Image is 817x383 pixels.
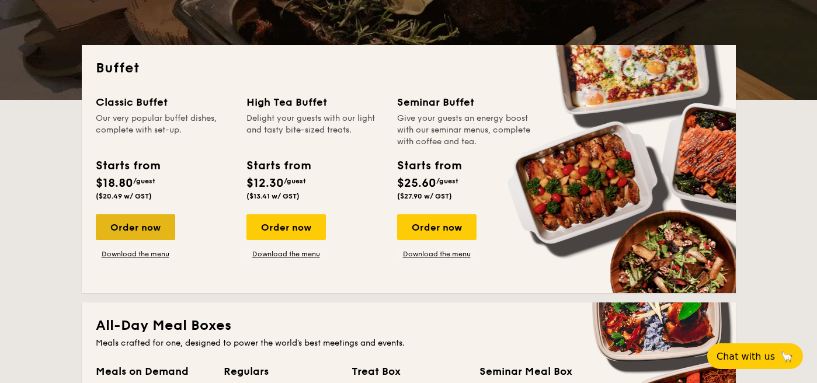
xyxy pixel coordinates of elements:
[96,59,722,78] h2: Buffet
[284,177,306,185] span: /guest
[397,176,436,190] span: $25.60
[479,363,593,379] div: Seminar Meal Box
[96,214,175,240] div: Order now
[707,343,803,369] button: Chat with us🦙
[246,249,326,259] a: Download the menu
[780,350,794,363] span: 🦙
[717,351,775,362] span: Chat with us
[133,177,155,185] span: /guest
[96,316,722,335] h2: All-Day Meal Boxes
[96,176,133,190] span: $18.80
[397,192,452,200] span: ($27.90 w/ GST)
[96,94,232,110] div: Classic Buffet
[246,176,284,190] span: $12.30
[96,363,210,379] div: Meals on Demand
[96,337,722,349] div: Meals crafted for one, designed to power the world's best meetings and events.
[246,94,383,110] div: High Tea Buffet
[246,214,326,240] div: Order now
[436,177,458,185] span: /guest
[246,157,310,175] div: Starts from
[397,94,534,110] div: Seminar Buffet
[246,113,383,148] div: Delight your guests with our light and tasty bite-sized treats.
[352,363,465,379] div: Treat Box
[224,363,338,379] div: Regulars
[96,192,152,200] span: ($20.49 w/ GST)
[96,157,159,175] div: Starts from
[397,214,477,240] div: Order now
[397,249,477,259] a: Download the menu
[397,157,461,175] div: Starts from
[96,249,175,259] a: Download the menu
[96,113,232,148] div: Our very popular buffet dishes, complete with set-up.
[397,113,534,148] div: Give your guests an energy boost with our seminar menus, complete with coffee and tea.
[246,192,300,200] span: ($13.41 w/ GST)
